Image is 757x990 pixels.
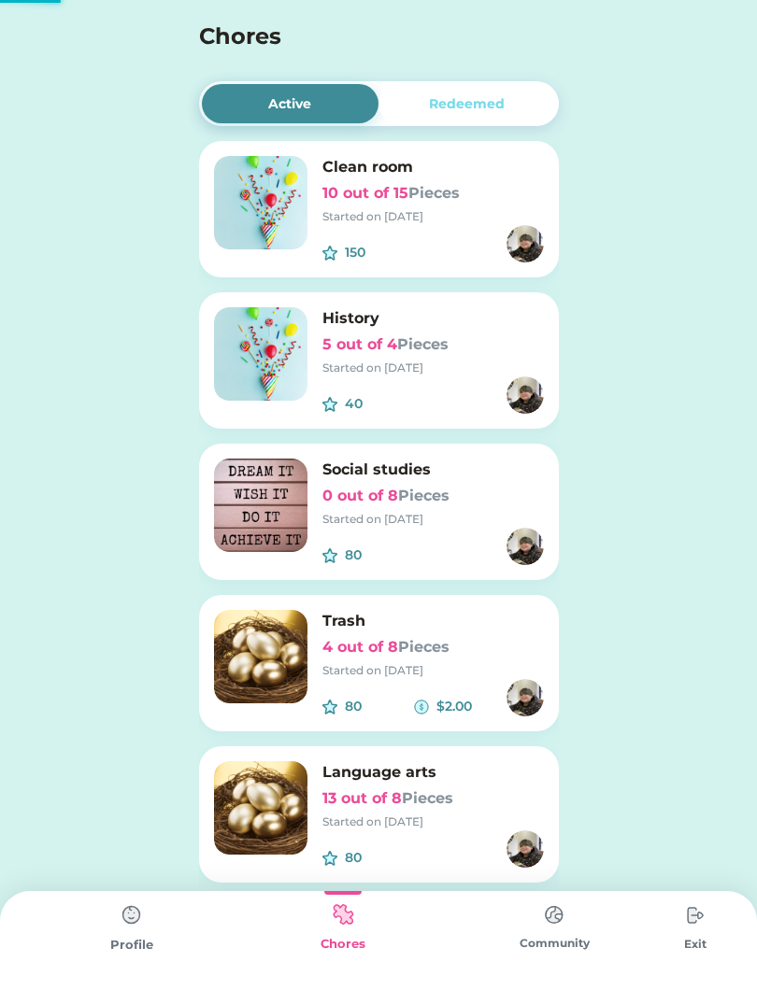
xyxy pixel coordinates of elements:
img: type%3Dchores%2C%20state%3Ddefault.svg [113,897,150,934]
div: Started on [DATE] [322,511,544,528]
font: Pieces [397,335,449,353]
h6: Language arts [322,761,544,784]
div: Active [268,94,311,114]
font: Pieces [402,789,453,807]
h6: Social studies [322,459,544,481]
font: Pieces [408,184,460,202]
div: Exit [660,936,731,953]
h6: History [322,307,544,330]
font: Pieces [398,638,450,656]
img: type%3Dkids%2C%20state%3Dselected.svg [324,897,362,933]
img: image.png [214,610,307,703]
div: Started on [DATE] [322,662,544,679]
img: image.png [214,761,307,855]
div: 80 [345,545,415,565]
img: https%3A%2F%2F1dfc823d71cc564f25c7cc035732a2d8.cdn.bubble.io%2Ff1732803766559x616253622509088000%... [507,528,544,565]
img: https%3A%2F%2F1dfc823d71cc564f25c7cc035732a2d8.cdn.bubble.io%2Ff1732803766559x616253622509088000%... [507,225,544,262]
img: interface-favorite-star--reward-rating-rate-social-star-media-favorite-like-stars.svg [322,700,337,714]
img: interface-favorite-star--reward-rating-rate-social-star-media-favorite-like-stars.svg [322,397,337,412]
h6: 13 out of 8 [322,787,544,810]
div: 150 [345,243,415,262]
img: money-cash-dollar-coin--accounting-billing-payment-cash-coin-currency-money-finance.svg [414,700,429,714]
img: https%3A%2F%2F1dfc823d71cc564f25c7cc035732a2d8.cdn.bubble.io%2Ff1732803766559x616253622509088000%... [507,679,544,716]
img: image.png [214,156,307,249]
div: 80 [345,697,415,716]
div: Profile [26,936,237,955]
img: interface-favorite-star--reward-rating-rate-social-star-media-favorite-like-stars.svg [322,851,337,866]
img: interface-favorite-star--reward-rating-rate-social-star-media-favorite-like-stars.svg [322,548,337,563]
div: Redeemed [429,94,505,114]
h6: Trash [322,610,544,632]
img: image.png [214,307,307,401]
img: type%3Dchores%2C%20state%3Ddefault.svg [677,897,714,934]
h6: 4 out of 8 [322,636,544,658]
div: 80 [345,848,415,868]
div: Started on [DATE] [322,208,544,225]
div: Chores [237,935,449,954]
img: type%3Dchores%2C%20state%3Ddefault.svg [536,897,573,933]
img: https%3A%2F%2F1dfc823d71cc564f25c7cc035732a2d8.cdn.bubble.io%2Ff1732803766559x616253622509088000%... [507,830,544,868]
h6: 5 out of 4 [322,333,544,356]
div: 40 [345,394,415,414]
div: Started on [DATE] [322,813,544,830]
img: image.png [214,459,307,552]
img: interface-favorite-star--reward-rating-rate-social-star-media-favorite-like-stars.svg [322,246,337,261]
div: Community [449,935,660,952]
img: https%3A%2F%2F1dfc823d71cc564f25c7cc035732a2d8.cdn.bubble.io%2Ff1732803766559x616253622509088000%... [507,376,544,414]
div: Started on [DATE] [322,360,544,376]
h6: 0 out of 8 [322,485,544,507]
font: Pieces [398,487,450,504]
h6: 10 out of 15 [322,182,544,205]
div: $2.00 [436,697,507,716]
h4: Chores [199,20,508,53]
h6: Clean room [322,156,544,178]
